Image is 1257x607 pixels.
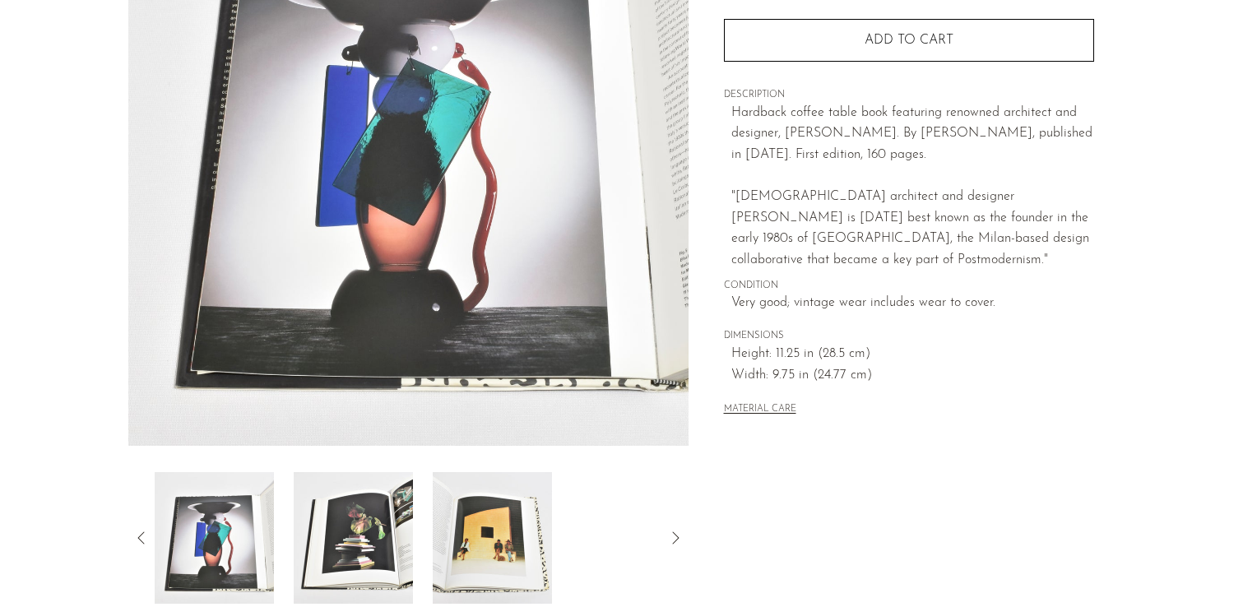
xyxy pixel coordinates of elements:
[731,103,1094,271] p: Hardback coffee table book featuring renowned architect and designer, [PERSON_NAME]. By [PERSON_N...
[731,365,1094,387] span: Width: 9.75 in (24.77 cm)
[724,88,1094,103] span: DESCRIPTION
[724,329,1094,344] span: DIMENSIONS
[731,344,1094,365] span: Height: 11.25 in (28.5 cm)
[724,279,1094,294] span: CONDITION
[433,472,552,604] img: Ettore Sottsass
[724,404,796,416] button: MATERIAL CARE
[724,19,1094,62] button: Add to cart
[731,293,1094,314] span: Very good; vintage wear includes wear to cover.
[155,472,274,604] img: Ettore Sottsass
[294,472,413,604] img: Ettore Sottsass
[865,34,953,47] span: Add to cart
